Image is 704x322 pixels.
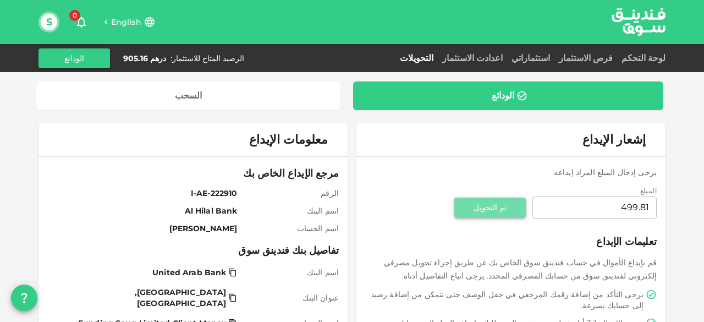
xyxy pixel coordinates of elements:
button: question [11,285,37,311]
div: درهم 905.16 [123,53,166,64]
button: 0 [70,11,92,33]
div: الودائع [492,90,514,101]
a: استثماراتي [507,53,554,63]
a: الودائع [353,81,663,110]
a: السحب [36,81,340,110]
span: تعليمات الإيداع [365,234,657,249]
span: معلومات الإيداع [249,132,328,148]
span: [PERSON_NAME] [52,223,237,234]
span: [GEOGRAPHIC_DATA], [GEOGRAPHIC_DATA] [54,287,226,309]
span: قم بإيداع الأموال في حساب فندينق سوق الخاص بك عن طريق إجراء تحويل مصرفي إلكتروني لفندينق سوق من ح... [384,258,657,281]
a: اعدادت الاستثمار [438,53,507,63]
img: logo [597,1,680,43]
span: 0 [69,10,80,21]
a: logo [612,1,665,43]
span: يرجى التأكد من إضافة رقمك المرجعي في حقل الوصف حتى نتمكن من إضافة رصيد إلى حسابك بسرعة. [367,289,643,311]
span: المبلغ [640,187,657,195]
a: التحويلات [395,53,438,63]
span: عنوان البنك [241,292,339,303]
span: تفاصيل بنك فندينق سوق [47,243,339,258]
a: فرص الاستثمار [554,53,617,63]
span: United Arab Bank [152,267,226,278]
span: إشعار الإيداع [582,132,646,147]
button: تم التحويل [454,198,526,217]
div: الرصيد المتاح للاستثمار : [170,53,244,64]
span: اسم البنك [241,267,339,278]
button: S [41,14,57,30]
div: السحب [175,90,202,101]
span: اسم الحساب [241,223,339,234]
a: لوحة التحكم [617,53,665,63]
span: مرجع الإيداع الخاص بك [47,166,339,181]
span: الرقم [241,188,339,199]
span: اسم البنك [241,205,339,216]
span: يرجى إدخال المبلغ المراد إيداعه. [552,167,657,177]
button: الودائع [38,48,110,68]
input: amount [532,197,657,219]
span: Al Hilal Bank [52,205,237,216]
span: English [111,17,141,27]
span: I-AE-222910 [52,188,237,199]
